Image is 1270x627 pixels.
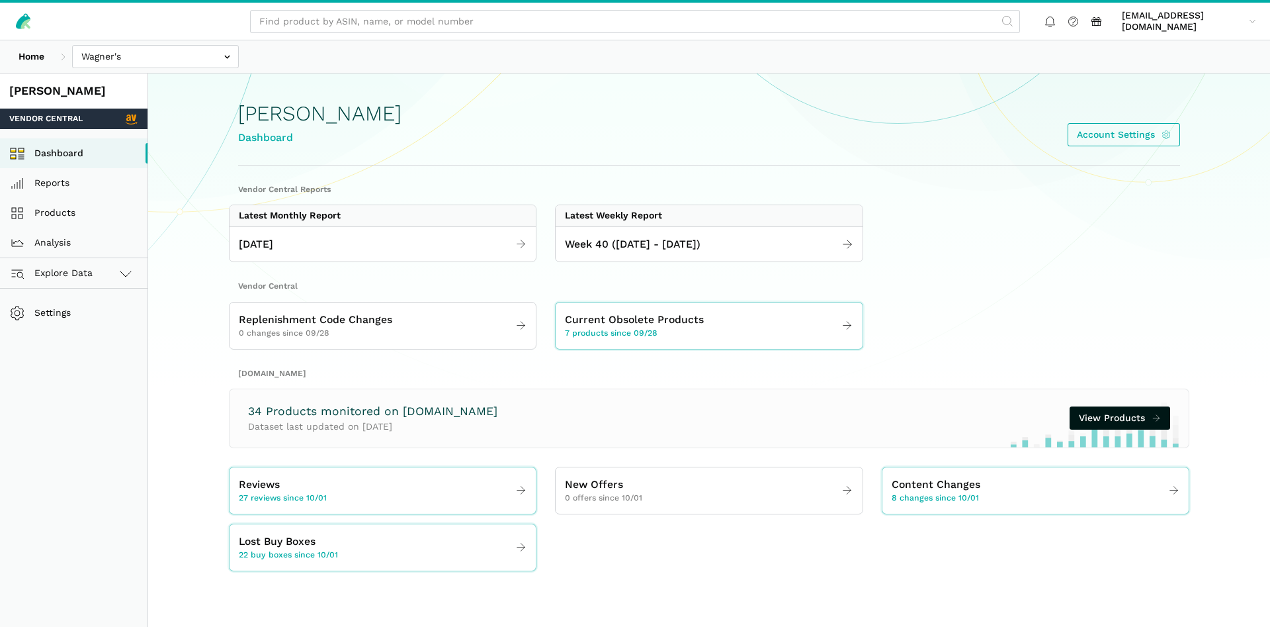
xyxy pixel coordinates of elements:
[556,472,862,509] a: New Offers 0 offers since 10/01
[1122,10,1244,33] span: [EMAIL_ADDRESS][DOMAIN_NAME]
[248,403,497,420] h3: 34 Products monitored on [DOMAIN_NAME]
[250,10,1020,33] input: Find product by ASIN, name, or model number
[565,312,704,328] span: Current Obsolete Products
[239,210,341,222] div: Latest Monthly Report
[892,493,979,505] span: 8 changes since 10/01
[9,45,54,68] a: Home
[72,45,239,68] input: Wagner's
[1068,123,1181,146] a: Account Settings
[565,493,642,505] span: 0 offers since 10/01
[1079,411,1145,425] span: View Products
[238,184,1180,196] h2: Vendor Central Reports
[556,307,862,344] a: Current Obsolete Products 7 products since 09/28
[565,236,700,253] span: Week 40 ([DATE] - [DATE])
[230,232,536,258] a: [DATE]
[882,472,1189,509] a: Content Changes 8 changes since 10/01
[239,236,273,253] span: [DATE]
[230,472,536,509] a: Reviews 27 reviews since 10/01
[230,307,536,344] a: Replenishment Code Changes 0 changes since 09/28
[238,102,402,125] h1: [PERSON_NAME]
[238,368,1180,380] h2: [DOMAIN_NAME]
[565,210,662,222] div: Latest Weekly Report
[248,420,497,434] p: Dataset last updated on [DATE]
[892,477,980,493] span: Content Changes
[239,493,327,505] span: 27 reviews since 10/01
[239,534,316,550] span: Lost Buy Boxes
[239,550,338,561] span: 22 buy boxes since 10/01
[1117,7,1261,35] a: [EMAIL_ADDRESS][DOMAIN_NAME]
[1070,407,1171,430] a: View Products
[230,529,536,566] a: Lost Buy Boxes 22 buy boxes since 10/01
[9,113,83,125] span: Vendor Central
[239,328,329,340] span: 0 changes since 09/28
[238,281,1180,293] h2: Vendor Central
[565,477,623,493] span: New Offers
[565,328,657,340] span: 7 products since 09/28
[556,232,862,258] a: Week 40 ([DATE] - [DATE])
[9,83,138,99] div: [PERSON_NAME]
[238,130,402,146] div: Dashboard
[239,312,392,328] span: Replenishment Code Changes
[14,265,93,281] span: Explore Data
[239,477,280,493] span: Reviews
